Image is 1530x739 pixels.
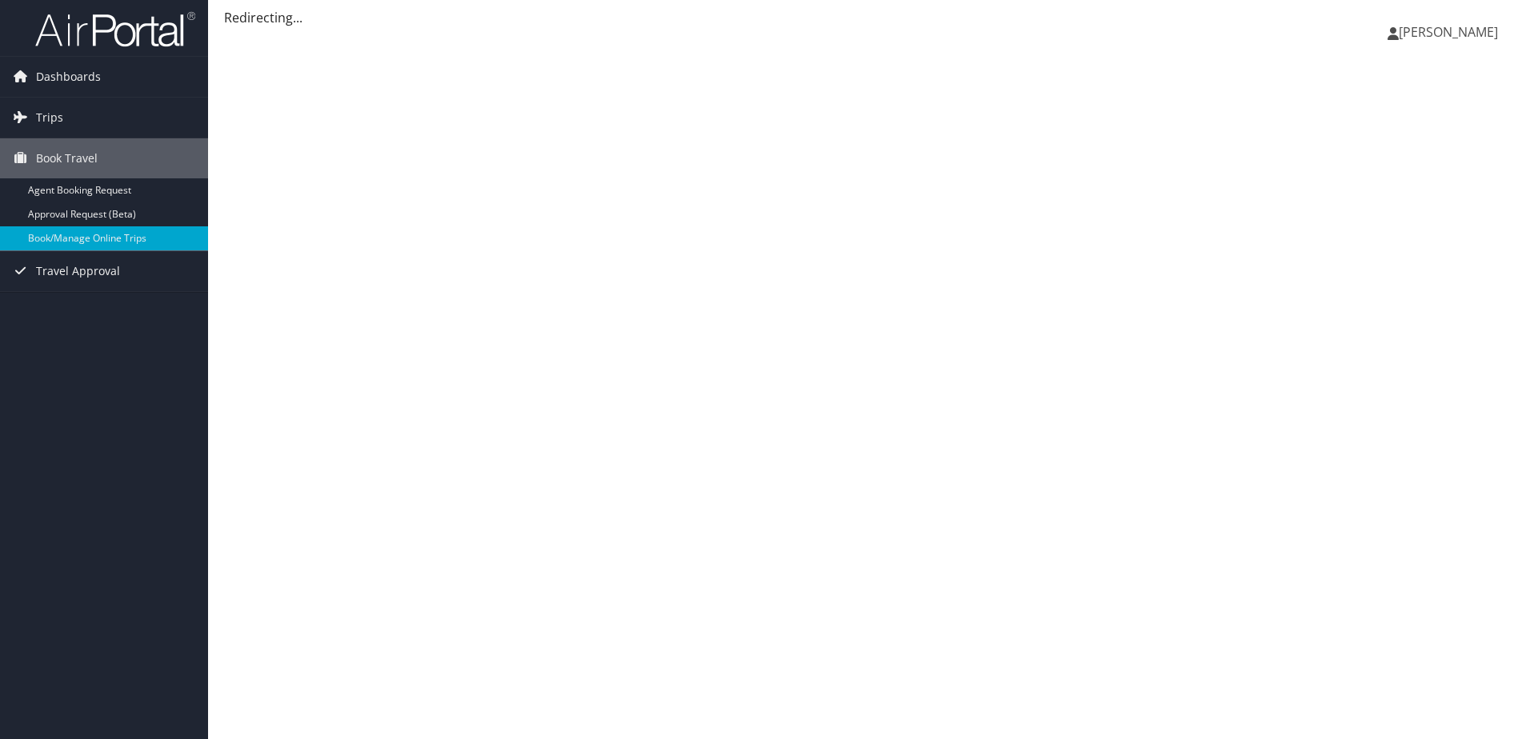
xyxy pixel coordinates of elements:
[1388,8,1514,56] a: [PERSON_NAME]
[224,8,1514,27] div: Redirecting...
[35,10,195,48] img: airportal-logo.png
[36,98,63,138] span: Trips
[36,251,120,291] span: Travel Approval
[1399,23,1498,41] span: [PERSON_NAME]
[36,57,101,97] span: Dashboards
[36,138,98,178] span: Book Travel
